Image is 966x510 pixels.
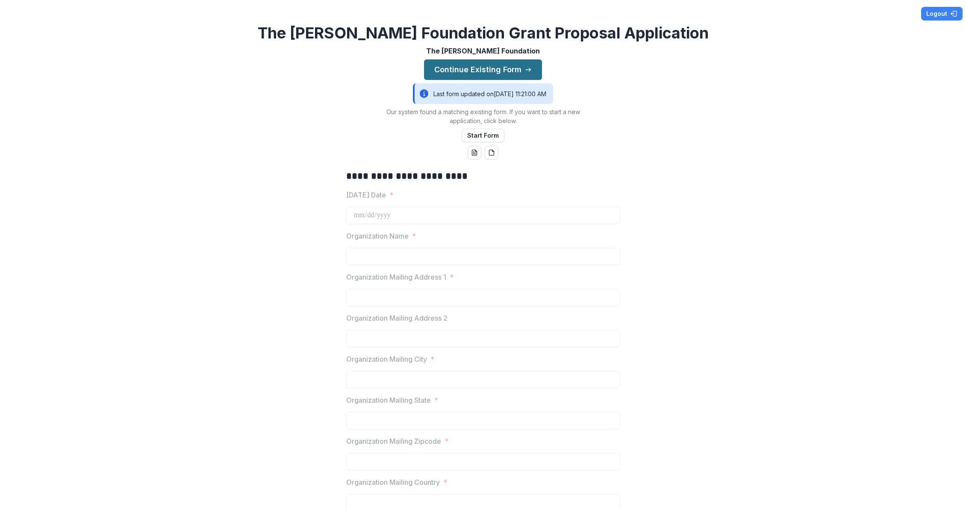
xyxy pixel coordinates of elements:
[921,7,963,21] button: Logout
[346,477,440,487] p: Organization Mailing Country
[258,24,709,42] h2: The [PERSON_NAME] Foundation Grant Proposal Application
[346,231,409,241] p: Organization Name
[462,129,504,142] button: Start Form
[413,83,553,104] div: Last form updated on [DATE] 11:21:00 AM
[346,395,431,405] p: Organization Mailing State
[346,190,386,200] p: [DATE] Date
[376,107,590,125] p: Our system found a matching existing form. If you want to start a new application, click below.
[485,146,498,159] button: pdf-download
[346,272,446,282] p: Organization Mailing Address 1
[468,146,481,159] button: word-download
[346,436,441,446] p: Organization Mailing Zipcode
[424,59,542,80] button: Continue Existing Form
[346,313,448,323] p: Organization Mailing Address 2
[426,46,540,56] p: The [PERSON_NAME] Foundation
[346,354,427,364] p: Organization Mailing City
